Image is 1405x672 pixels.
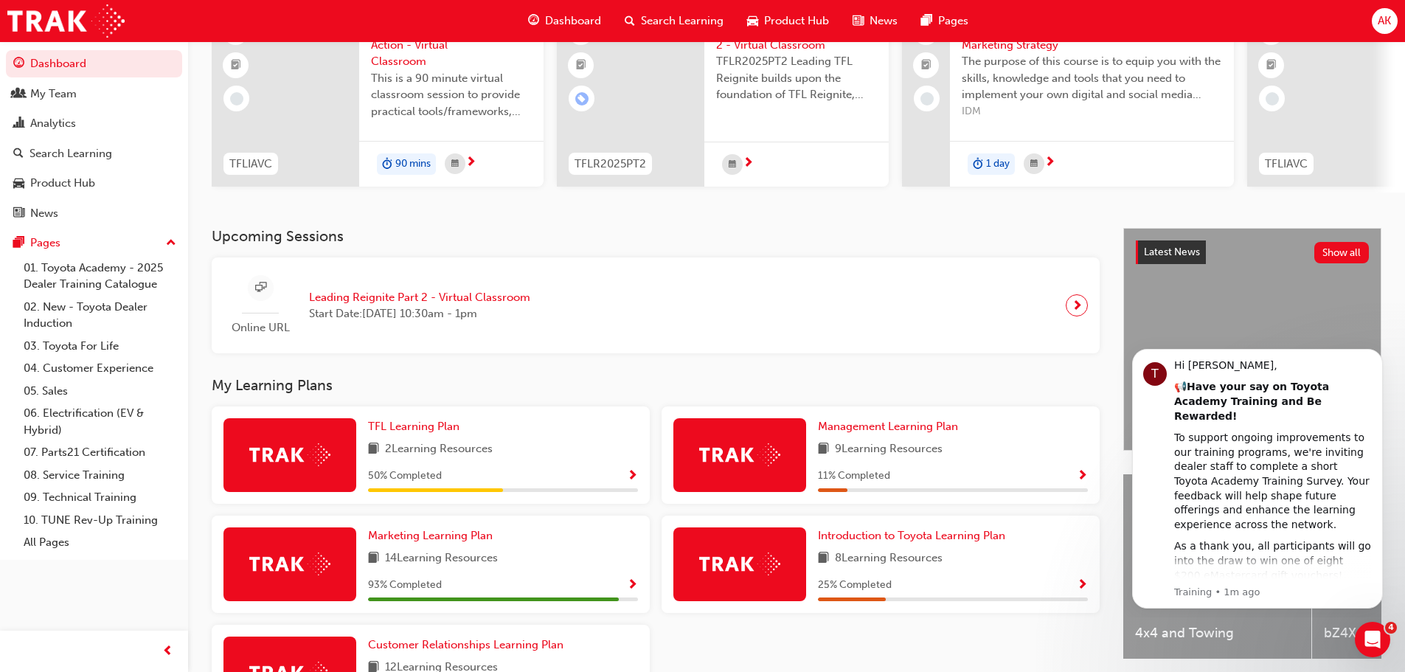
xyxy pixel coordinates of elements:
a: TFL Learning Plan [368,418,465,435]
span: calendar-icon [729,156,736,174]
a: 07. Parts21 Certification [18,441,182,464]
span: news-icon [13,207,24,221]
span: booktick-icon [1266,56,1277,75]
span: AK [1378,13,1391,30]
span: duration-icon [382,155,392,174]
a: 02. New - Toyota Dealer Induction [18,296,182,335]
span: Latest News [1144,246,1200,258]
a: Online URLLeading Reignite Part 2 - Virtual ClassroomStart Date:[DATE] 10:30am - 1pm [223,269,1088,342]
span: Marketing Learning Plan [368,529,493,542]
img: Trak [249,443,330,466]
span: 4 [1385,622,1397,634]
span: 90 mins [395,156,431,173]
button: AK [1372,8,1398,34]
a: Marketing Learning Plan [368,527,499,544]
button: Pages [6,229,182,257]
a: Management Learning Plan [818,418,964,435]
a: Search Learning [6,140,182,167]
a: 09. Technical Training [18,486,182,509]
div: News [30,205,58,222]
h3: Upcoming Sessions [212,228,1100,245]
button: Show Progress [1077,576,1088,595]
span: news-icon [853,12,864,30]
span: Pages [938,13,968,30]
a: Introduction to Toyota Learning Plan [818,527,1011,544]
a: Latest NewsShow allHelp Shape the Future of Toyota Academy Training and Win an eMastercard!Revolu... [1123,228,1381,451]
span: 9 Learning Resources [835,440,943,459]
span: IDM [962,103,1222,120]
span: Show Progress [1077,470,1088,483]
span: Introduction to Toyota Learning Plan [818,529,1005,542]
span: Management Learning Plan [818,420,958,433]
span: guage-icon [528,12,539,30]
span: learningRecordVerb_NONE-icon [1266,92,1279,105]
a: My Team [6,80,182,108]
span: up-icon [166,234,176,253]
a: 04. Customer Experience [18,357,182,380]
a: 06. Electrification (EV & Hybrid) [18,402,182,441]
span: duration-icon [973,155,983,174]
div: Analytics [30,115,76,132]
span: Show Progress [627,579,638,592]
span: Customer Relationships Learning Plan [368,638,563,651]
span: 1 day [986,156,1010,173]
span: TFLIAVC [229,156,272,173]
span: pages-icon [13,237,24,250]
img: Trak [699,443,780,466]
span: chart-icon [13,117,24,131]
img: Trak [699,553,780,575]
a: Latest NewsShow all [1136,240,1369,264]
span: search-icon [13,148,24,161]
span: This is a 90 minute virtual classroom session to provide practical tools/frameworks, behaviours a... [371,70,532,120]
span: next-icon [465,156,476,170]
span: TFLIAVC [1265,156,1308,173]
iframe: Intercom live chat [1355,622,1390,657]
div: My Team [30,86,77,103]
button: Show all [1314,242,1370,263]
a: 08. Service Training [18,464,182,487]
span: learningRecordVerb_NONE-icon [920,92,934,105]
a: Trak [7,4,125,38]
span: booktick-icon [921,56,932,75]
a: Analytics [6,110,182,137]
span: Show Progress [627,470,638,483]
h3: My Learning Plans [212,377,1100,394]
a: guage-iconDashboard [516,6,613,36]
span: people-icon [13,88,24,101]
span: Product Hub [764,13,829,30]
a: 05. Sales [18,380,182,403]
img: Trak [249,553,330,575]
a: 01. Toyota Academy - 2025 Dealer Training Catalogue [18,257,182,296]
span: learningRecordVerb_ENROLL-icon [575,92,589,105]
span: prev-icon [162,642,173,661]
span: next-icon [1072,295,1083,316]
button: Show Progress [627,576,638,595]
span: book-icon [818,550,829,568]
span: learningRecordVerb_NONE-icon [230,92,243,105]
span: TFLR2025PT2 [575,156,646,173]
span: The purpose of this course is to equip you with the skills, knowledge and tools that you need to ... [962,53,1222,103]
a: All Pages [18,531,182,554]
span: Dashboard [545,13,601,30]
span: sessionType_ONLINE_URL-icon [255,279,266,297]
span: 50 % Completed [368,468,442,485]
a: 415Implementation of Digital & Social Media Marketing StrategyThe purpose of this course is to eq... [902,8,1234,187]
span: TFL Learning Plan [368,420,459,433]
span: car-icon [13,177,24,190]
a: 0TFLIAVCToyota For Life In Action - Virtual ClassroomThis is a 90 minute virtual classroom sessio... [212,8,544,187]
iframe: Intercom notifications message [1110,336,1405,617]
span: book-icon [368,550,379,568]
a: news-iconNews [841,6,909,36]
a: 03. Toyota For Life [18,335,182,358]
span: 4x4 and Towing [1135,625,1300,642]
a: News [6,200,182,227]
